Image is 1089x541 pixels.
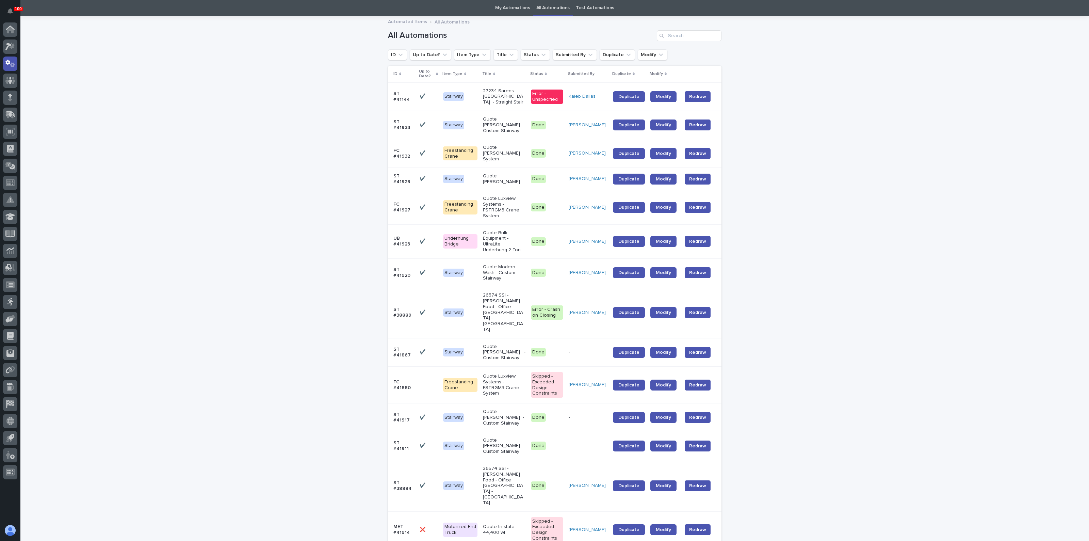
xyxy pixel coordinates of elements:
[569,176,606,182] a: [PERSON_NAME]
[613,267,645,278] a: Duplicate
[420,413,427,420] p: ✔️
[685,174,711,185] button: Redraw
[650,120,677,130] a: Modify
[388,49,407,60] button: ID
[618,239,639,244] span: Duplicate
[388,17,427,25] a: Automated Items
[569,443,607,449] p: -
[388,111,721,139] tr: ST #41933✔️✔️ StairwayQuote [PERSON_NAME] - Custom StairwayDone[PERSON_NAME] DuplicateModifyRedraw
[388,224,721,258] tr: UB #41923✔️✔️ Underhung BridgeQuote Bulk Equipment - UltraLite Underhung 2 TonDone[PERSON_NAME] D...
[442,70,462,78] p: Item Type
[420,442,427,449] p: ✔️
[482,70,491,78] p: Title
[689,176,706,182] span: Redraw
[531,90,563,104] div: Error - Unspecified
[656,123,671,127] span: Modify
[689,150,706,157] span: Redraw
[531,203,546,212] div: Done
[531,269,546,277] div: Done
[443,308,464,317] div: Stairway
[618,350,639,355] span: Duplicate
[650,412,677,423] a: Modify
[569,349,607,355] p: -
[483,466,525,506] p: 26574 SSI - [PERSON_NAME] Food - Office [GEOGRAPHIC_DATA] - [GEOGRAPHIC_DATA]
[531,305,563,320] div: Error - Crash on Closing
[388,190,721,224] tr: FC #41927✔️✔️ Freestanding CraneQuote Luxview Systems - FSTRGM3 Crane SystemDone[PERSON_NAME] Dup...
[3,4,17,18] button: Notifications
[618,415,639,420] span: Duplicate
[443,481,464,490] div: Stairway
[685,267,711,278] button: Redraw
[689,414,706,421] span: Redraw
[393,347,414,358] p: ST #41867
[656,94,671,99] span: Modify
[443,378,478,392] div: Freestanding Crane
[443,442,464,450] div: Stairway
[618,527,639,532] span: Duplicate
[689,122,706,128] span: Redraw
[388,403,721,432] tr: ST #41917✔️✔️ StairwayQuote [PERSON_NAME] - Custom StairwayDone-DuplicateModifyRedraw
[393,524,414,536] p: MET #41914
[388,31,654,41] h1: All Automations
[483,524,525,536] p: Quote tri-state - 44,400 wl
[483,173,525,185] p: Quote [PERSON_NAME]
[531,442,546,450] div: Done
[689,382,706,388] span: Redraw
[388,168,721,190] tr: ST #41929✔️✔️ StairwayQuote [PERSON_NAME]Done[PERSON_NAME] DuplicateModifyRedraw
[650,236,677,247] a: Modify
[618,444,639,448] span: Duplicate
[618,151,639,156] span: Duplicate
[656,350,671,355] span: Modify
[443,234,478,249] div: Underhung Bridge
[569,122,606,128] a: [PERSON_NAME]
[689,269,706,276] span: Redraw
[613,380,645,391] a: Duplicate
[656,205,671,210] span: Modify
[656,151,671,156] span: Modify
[656,527,671,532] span: Modify
[613,174,645,185] a: Duplicate
[656,415,671,420] span: Modify
[685,148,711,159] button: Redraw
[388,82,721,111] tr: ST #41144✔️✔️ Stairway27234 Sarens [GEOGRAPHIC_DATA] - Straight StairError - UnspecifiedKaleb Dal...
[388,287,721,338] tr: ST #38889✔️✔️ Stairway26574 SSI - [PERSON_NAME] Food - Office [GEOGRAPHIC_DATA] - [GEOGRAPHIC_DAT...
[483,196,525,219] p: Quote Luxview Systems - FSTRGM3 Crane System
[443,175,464,183] div: Stairway
[443,413,464,422] div: Stairway
[569,239,606,244] a: [PERSON_NAME]
[388,338,721,366] tr: ST #41867✔️✔️ StairwayQuote [PERSON_NAME] - Custom StairwayDone-DuplicateModifyRedraw
[419,68,434,80] p: Up to Date?
[618,270,639,275] span: Duplicate
[393,267,414,279] p: ST #41920
[553,49,597,60] button: Submitted By
[650,70,663,78] p: Modify
[393,412,414,424] p: ST #41917
[650,524,677,535] a: Modify
[650,380,677,391] a: Modify
[618,483,639,488] span: Duplicate
[613,347,645,358] a: Duplicate
[613,524,645,535] a: Duplicate
[420,526,427,533] p: ❌
[689,204,706,211] span: Redraw
[569,527,606,533] a: [PERSON_NAME]
[656,310,671,315] span: Modify
[420,237,427,244] p: ✔️
[9,8,17,19] div: Notifications100
[531,413,546,422] div: Done
[483,409,525,426] p: Quote [PERSON_NAME] - Custom Stairway
[689,482,706,489] span: Redraw
[569,415,607,420] p: -
[531,121,546,129] div: Done
[443,92,464,101] div: Stairway
[569,150,606,156] a: [PERSON_NAME]
[685,120,711,130] button: Redraw
[685,91,711,102] button: Redraw
[483,230,525,253] p: Quote Bulk Equipment - UltraLite Underhung 2 Ton
[521,49,550,60] button: Status
[388,367,721,403] tr: FC #41880-- Freestanding CraneQuote Luxview Systems - FSTRGM3 Crane SystemSkipped - Exceeded Desi...
[393,70,397,78] p: ID
[420,481,427,489] p: ✔️
[493,49,518,60] button: Title
[443,269,464,277] div: Stairway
